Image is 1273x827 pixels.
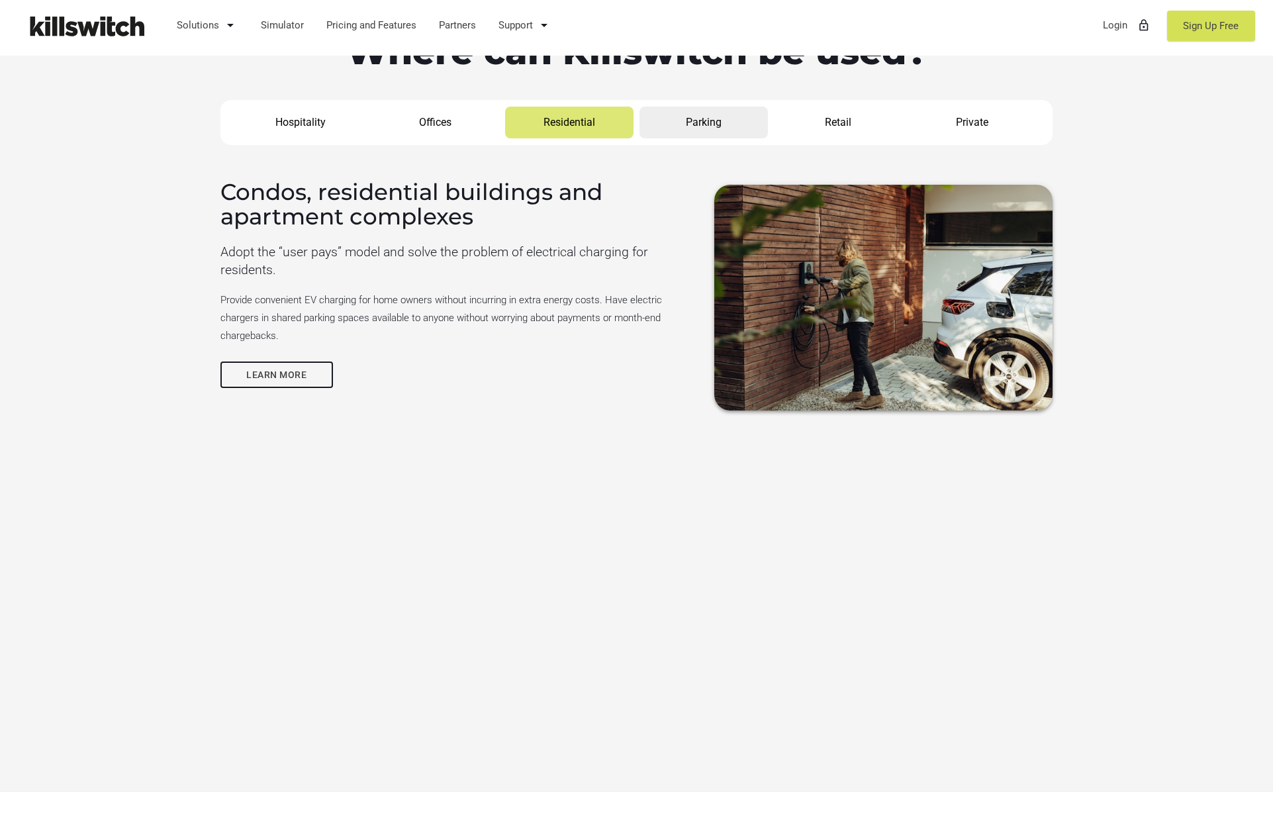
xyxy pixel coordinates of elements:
a: Simulator [255,8,310,42]
a: Support [493,8,559,42]
h4: Condos, residential buildings and apartment complexes [220,180,700,230]
a: Sign Up Free [1167,11,1255,41]
a: Loginlock_outline [1097,8,1157,42]
a: Pricing and Features [320,8,423,42]
a: Private [908,107,1037,138]
a: Learn more [220,362,333,388]
a: Solutions [171,8,245,42]
img: EV Charging Station at Residential Building [714,185,1053,411]
p: Adopt the “user pays” model and solve the problem of electrical charging for residents. [220,243,700,279]
a: Hospitality [236,107,365,138]
i: arrow_drop_down [222,9,238,41]
i: arrow_drop_down [536,9,552,41]
i: lock_outline [1137,9,1151,41]
a: Residential [505,107,634,138]
a: Retail [773,107,902,138]
a: Partners [433,8,483,42]
p: Provide convenient EV charging for home owners without incurring in extra energy costs. Have elec... [220,291,700,345]
a: Offices [371,107,500,138]
a: Parking [639,107,769,138]
img: Killswitch [20,10,152,42]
